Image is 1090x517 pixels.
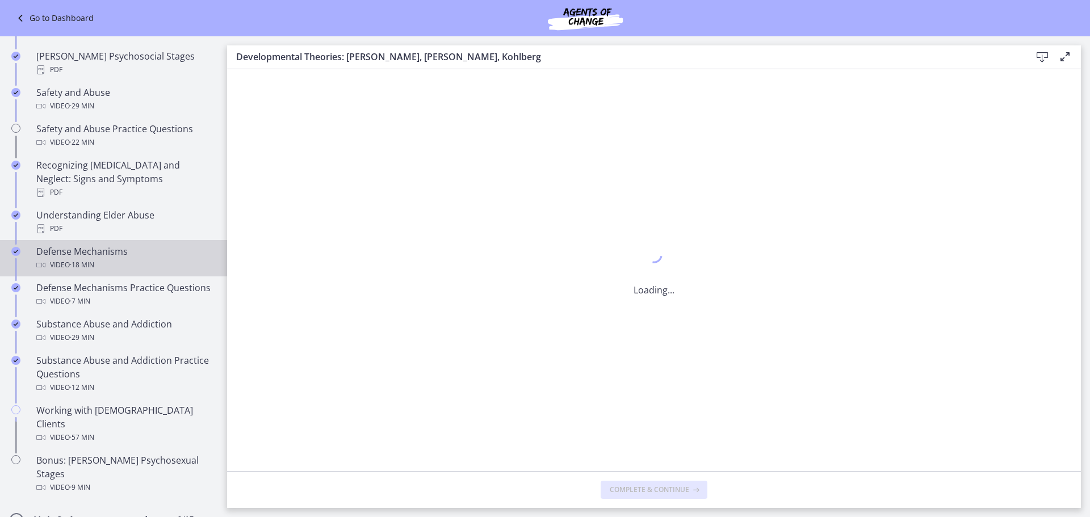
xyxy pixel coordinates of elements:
[36,295,213,308] div: Video
[70,258,94,272] span: · 18 min
[11,247,20,256] i: Completed
[11,211,20,220] i: Completed
[70,381,94,394] span: · 12 min
[70,331,94,344] span: · 29 min
[36,222,213,236] div: PDF
[634,283,674,297] p: Loading...
[634,243,674,270] div: 1
[11,283,20,292] i: Completed
[236,50,1013,64] h3: Developmental Theories: [PERSON_NAME], [PERSON_NAME], Kohlberg
[36,281,213,308] div: Defense Mechanisms Practice Questions
[36,381,213,394] div: Video
[70,481,90,494] span: · 9 min
[517,5,653,32] img: Agents of Change
[36,331,213,344] div: Video
[36,403,213,444] div: Working with [DEMOGRAPHIC_DATA] Clients
[36,86,213,113] div: Safety and Abuse
[36,63,213,77] div: PDF
[70,99,94,113] span: · 29 min
[36,49,213,77] div: [PERSON_NAME] Psychosocial Stages
[70,136,94,149] span: · 22 min
[610,485,689,494] span: Complete & continue
[36,122,213,149] div: Safety and Abuse Practice Questions
[11,161,20,170] i: Completed
[36,136,213,149] div: Video
[70,295,90,308] span: · 7 min
[36,99,213,113] div: Video
[11,320,20,329] i: Completed
[11,356,20,365] i: Completed
[601,481,707,499] button: Complete & continue
[36,158,213,199] div: Recognizing [MEDICAL_DATA] and Neglect: Signs and Symptoms
[36,453,213,494] div: Bonus: [PERSON_NAME] Psychosexual Stages
[36,431,213,444] div: Video
[36,186,213,199] div: PDF
[70,431,94,444] span: · 57 min
[36,354,213,394] div: Substance Abuse and Addiction Practice Questions
[14,11,94,25] a: Go to Dashboard
[36,208,213,236] div: Understanding Elder Abuse
[36,317,213,344] div: Substance Abuse and Addiction
[11,88,20,97] i: Completed
[36,258,213,272] div: Video
[36,481,213,494] div: Video
[11,52,20,61] i: Completed
[36,245,213,272] div: Defense Mechanisms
